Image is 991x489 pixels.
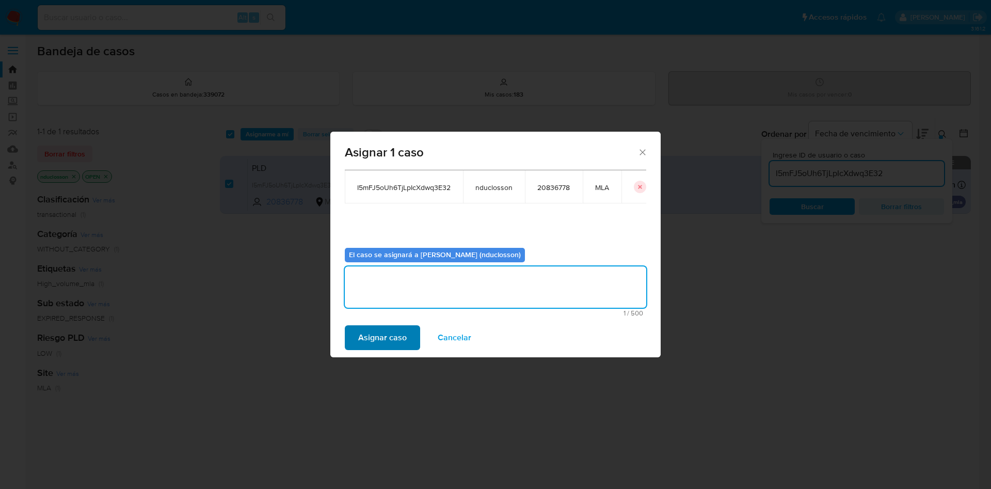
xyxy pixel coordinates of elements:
[348,310,643,317] span: Máximo 500 caracteres
[345,146,637,159] span: Asignar 1 caso
[330,132,661,357] div: assign-modal
[424,325,485,350] button: Cancelar
[475,183,513,192] span: nduclosson
[345,325,420,350] button: Asignar caso
[438,326,471,349] span: Cancelar
[349,249,521,260] b: El caso se asignará a [PERSON_NAME] (nduclosson)
[595,183,609,192] span: MLA
[637,147,647,156] button: Cerrar ventana
[357,183,451,192] span: I5mFJ5oUh6TjLpIcXdwq3E32
[358,326,407,349] span: Asignar caso
[634,181,646,193] button: icon-button
[537,183,570,192] span: 20836778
